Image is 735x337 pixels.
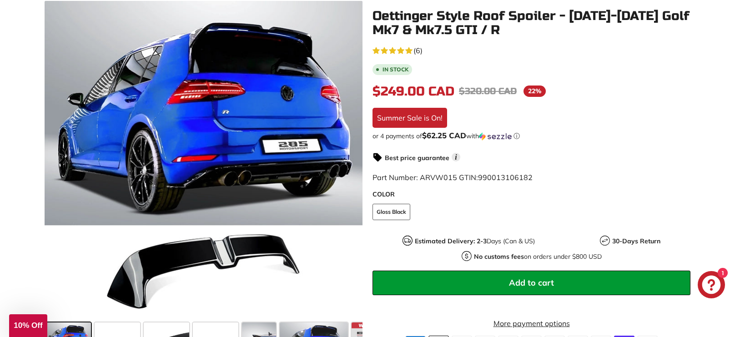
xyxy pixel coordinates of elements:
[373,173,533,182] span: Part Number: ARVW015 GTIN:
[612,237,660,245] strong: 30-Days Return
[373,44,690,56] a: 4.7 rating (6 votes)
[509,277,554,288] span: Add to cart
[478,173,533,182] span: 990013106182
[373,190,690,199] label: COLOR
[373,84,454,99] span: $249.00 CAD
[9,314,47,337] div: 10% Off
[695,271,728,301] inbox-online-store-chat: Shopify online store chat
[383,67,408,72] b: In stock
[14,321,42,330] span: 10% Off
[524,86,546,97] span: 22%
[373,108,447,128] div: Summer Sale is On!
[474,252,602,262] p: on orders under $800 USD
[422,131,466,140] span: $62.25 CAD
[459,86,517,97] span: $320.00 CAD
[415,236,535,246] p: Days (Can & US)
[373,131,690,141] div: or 4 payments of$62.25 CADwithSezzle Click to learn more about Sezzle
[415,237,487,245] strong: Estimated Delivery: 2-3
[413,45,423,56] span: (6)
[373,131,690,141] div: or 4 payments of with
[373,318,690,329] a: More payment options
[385,154,449,162] strong: Best price guarantee
[452,153,460,161] span: i
[474,252,524,261] strong: No customs fees
[373,9,690,37] h1: Oettinger Style Roof Spoiler - [DATE]-[DATE] Golf Mk7 & Mk7.5 GTI / R
[479,132,512,141] img: Sezzle
[373,271,690,295] button: Add to cart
